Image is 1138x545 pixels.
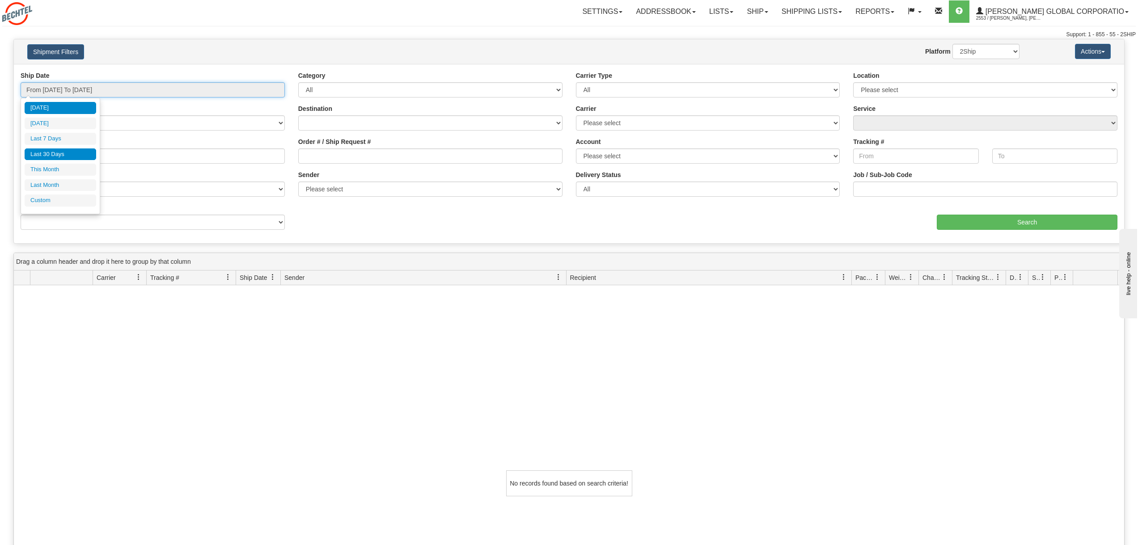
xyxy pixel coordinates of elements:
[903,270,918,285] a: Weight filter column settings
[1058,270,1073,285] a: Pickup Status filter column settings
[25,179,96,191] li: Last Month
[836,270,851,285] a: Recipient filter column settings
[855,273,874,282] span: Packages
[298,170,319,179] label: Sender
[2,31,1136,38] div: Support: 1 - 855 - 55 - 2SHIP
[25,164,96,176] li: This Month
[1075,44,1111,59] button: Actions
[298,71,326,80] label: Category
[220,270,236,285] a: Tracking # filter column settings
[937,215,1117,230] input: Search
[7,8,83,14] div: live help - online
[853,104,876,113] label: Service
[298,137,371,146] label: Order # / Ship Request #
[576,71,612,80] label: Carrier Type
[992,148,1117,164] input: To
[150,273,179,282] span: Tracking #
[1117,227,1137,318] iframe: chat widget
[131,270,146,285] a: Carrier filter column settings
[25,118,96,130] li: [DATE]
[25,148,96,161] li: Last 30 Days
[14,253,1124,270] div: grid grouping header
[740,0,774,23] a: Ship
[575,0,629,23] a: Settings
[983,8,1124,15] span: [PERSON_NAME] Global Corporatio
[976,14,1043,23] span: 2553 / [PERSON_NAME], [PERSON_NAME]
[506,470,632,496] div: No records found based on search criteria!
[576,170,621,179] label: Delivery Status
[922,273,941,282] span: Charge
[889,273,908,282] span: Weight
[576,104,596,113] label: Carrier
[27,44,84,59] button: Shipment Filters
[775,0,849,23] a: Shipping lists
[1054,273,1062,282] span: Pickup Status
[551,270,566,285] a: Sender filter column settings
[1035,270,1050,285] a: Shipment Issues filter column settings
[576,137,601,146] label: Account
[853,137,884,146] label: Tracking #
[25,194,96,207] li: Custom
[21,71,50,80] label: Ship Date
[265,270,280,285] a: Ship Date filter column settings
[1010,273,1017,282] span: Delivery Status
[629,0,702,23] a: Addressbook
[25,102,96,114] li: [DATE]
[2,2,32,25] img: logo2553.jpg
[969,0,1135,23] a: [PERSON_NAME] Global Corporatio 2553 / [PERSON_NAME], [PERSON_NAME]
[97,273,116,282] span: Carrier
[925,47,951,56] label: Platform
[1013,270,1028,285] a: Delivery Status filter column settings
[1032,273,1040,282] span: Shipment Issues
[702,0,740,23] a: Lists
[298,104,332,113] label: Destination
[956,273,995,282] span: Tracking Status
[870,270,885,285] a: Packages filter column settings
[853,71,879,80] label: Location
[853,170,912,179] label: Job / Sub-Job Code
[25,133,96,145] li: Last 7 Days
[990,270,1006,285] a: Tracking Status filter column settings
[853,148,978,164] input: From
[284,273,305,282] span: Sender
[849,0,901,23] a: Reports
[570,273,596,282] span: Recipient
[240,273,267,282] span: Ship Date
[937,270,952,285] a: Charge filter column settings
